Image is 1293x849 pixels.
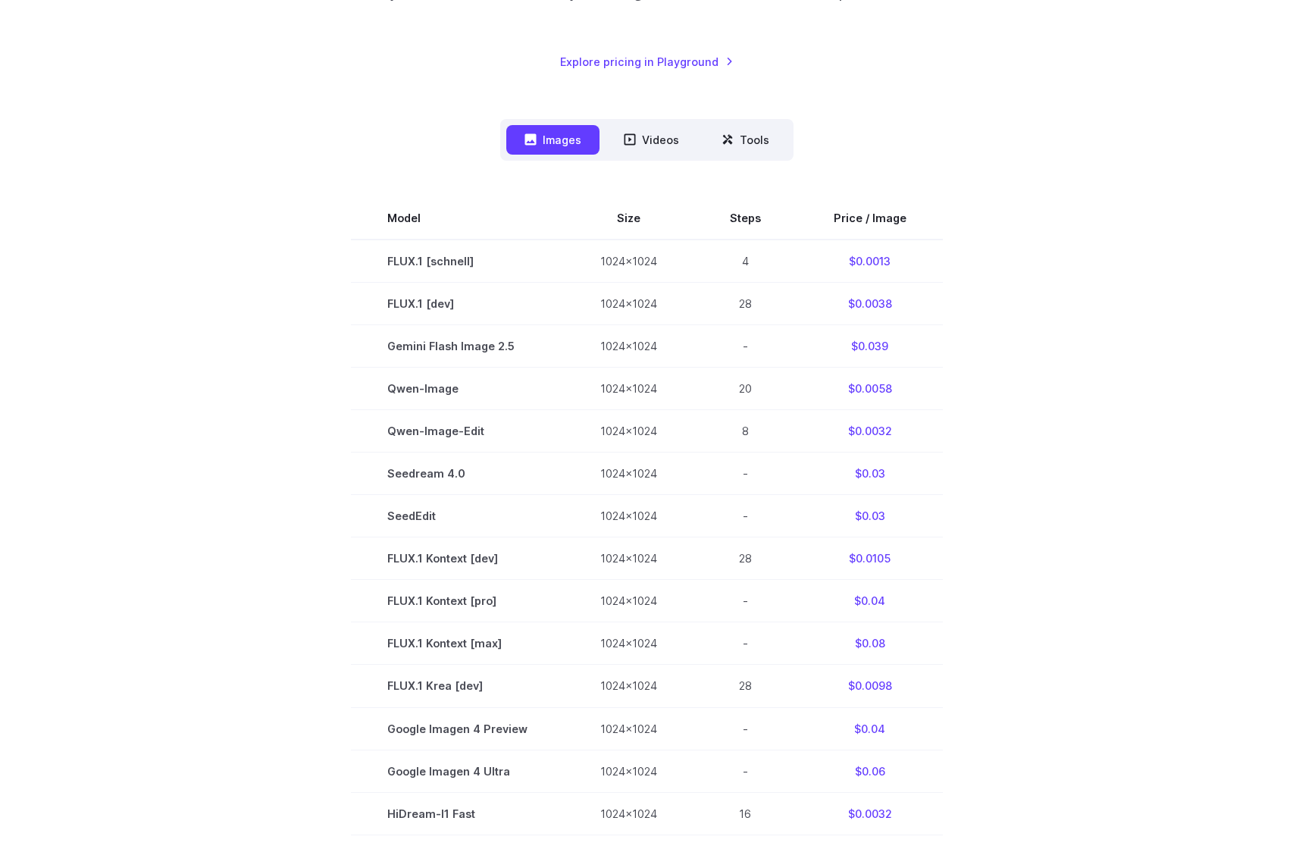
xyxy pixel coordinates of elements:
td: FLUX.1 Kontext [dev] [351,537,564,580]
td: $0.0032 [797,792,943,835]
td: $0.0032 [797,410,943,453]
span: Gemini Flash Image 2.5 [387,337,528,355]
th: Price / Image [797,197,943,240]
td: 1024x1024 [564,495,693,537]
th: Steps [693,197,797,240]
td: - [693,622,797,665]
td: $0.0013 [797,240,943,283]
td: 1024x1024 [564,750,693,792]
td: FLUX.1 Krea [dev] [351,665,564,707]
td: 1024x1024 [564,283,693,325]
td: - [693,580,797,622]
td: $0.0098 [797,665,943,707]
td: $0.0058 [797,368,943,410]
td: - [693,325,797,368]
td: - [693,495,797,537]
td: FLUX.1 Kontext [pro] [351,580,564,622]
td: 1024x1024 [564,792,693,835]
td: 1024x1024 [564,665,693,707]
td: 4 [693,240,797,283]
td: FLUX.1 [schnell] [351,240,564,283]
td: 1024x1024 [564,622,693,665]
td: - [693,750,797,792]
td: $0.03 [797,453,943,495]
td: 1024x1024 [564,325,693,368]
td: - [693,453,797,495]
td: 8 [693,410,797,453]
td: Seedream 4.0 [351,453,564,495]
td: 1024x1024 [564,240,693,283]
td: $0.03 [797,495,943,537]
th: Size [564,197,693,240]
td: $0.06 [797,750,943,792]
td: 28 [693,283,797,325]
td: Qwen-Image-Edit [351,410,564,453]
td: - [693,707,797,750]
td: Qwen-Image [351,368,564,410]
button: Images [506,125,600,155]
td: FLUX.1 Kontext [max] [351,622,564,665]
button: Videos [606,125,697,155]
td: 1024x1024 [564,453,693,495]
td: 28 [693,665,797,707]
td: $0.0038 [797,283,943,325]
th: Model [351,197,564,240]
button: Tools [703,125,787,155]
td: Google Imagen 4 Ultra [351,750,564,792]
td: 28 [693,537,797,580]
td: Google Imagen 4 Preview [351,707,564,750]
td: $0.08 [797,622,943,665]
td: $0.04 [797,707,943,750]
td: $0.04 [797,580,943,622]
td: 1024x1024 [564,707,693,750]
td: 1024x1024 [564,368,693,410]
td: $0.0105 [797,537,943,580]
td: 1024x1024 [564,580,693,622]
td: 20 [693,368,797,410]
a: Explore pricing in Playground [560,53,734,70]
td: 1024x1024 [564,537,693,580]
td: HiDream-I1 Fast [351,792,564,835]
td: 16 [693,792,797,835]
td: $0.039 [797,325,943,368]
td: FLUX.1 [dev] [351,283,564,325]
td: 1024x1024 [564,410,693,453]
td: SeedEdit [351,495,564,537]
